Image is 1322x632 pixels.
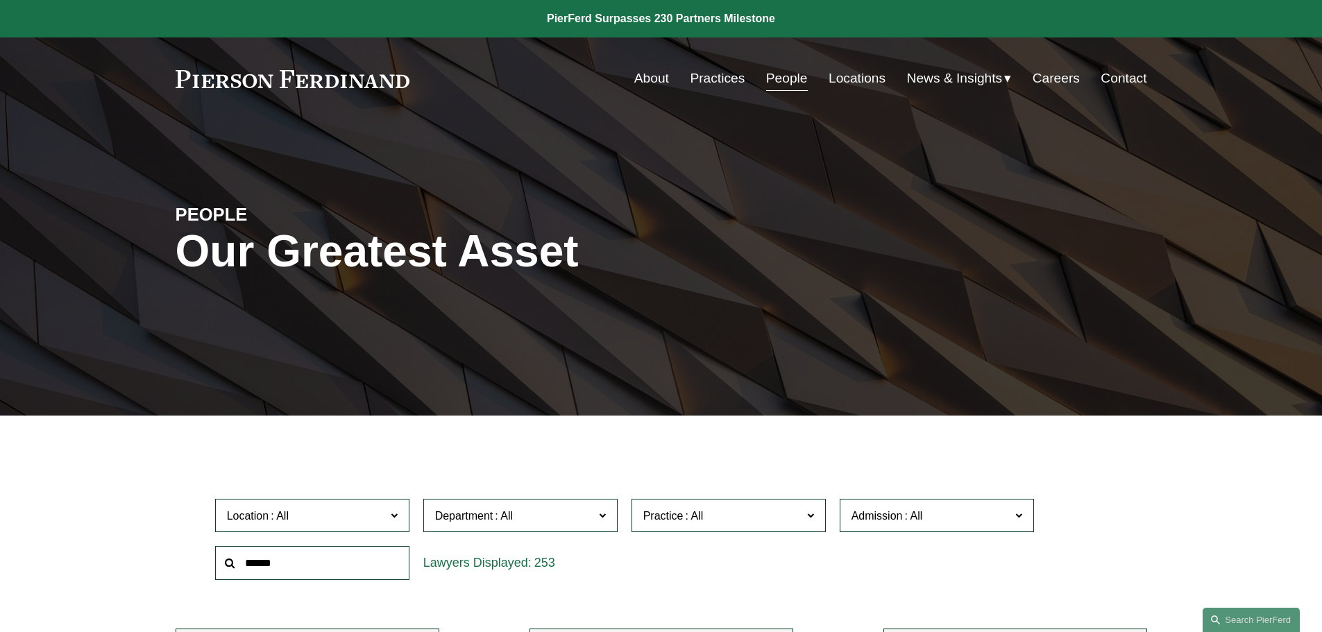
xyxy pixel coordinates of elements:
h1: Our Greatest Asset [176,226,823,277]
a: About [634,65,669,92]
a: folder dropdown [907,65,1012,92]
a: People [766,65,808,92]
span: Location [227,510,269,522]
a: Locations [829,65,885,92]
a: Search this site [1203,608,1300,632]
a: Contact [1101,65,1146,92]
span: Admission [851,510,903,522]
span: News & Insights [907,67,1003,91]
span: Department [435,510,493,522]
span: 253 [534,556,555,570]
a: Careers [1033,65,1080,92]
span: Practice [643,510,684,522]
h4: PEOPLE [176,203,418,225]
a: Practices [690,65,745,92]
